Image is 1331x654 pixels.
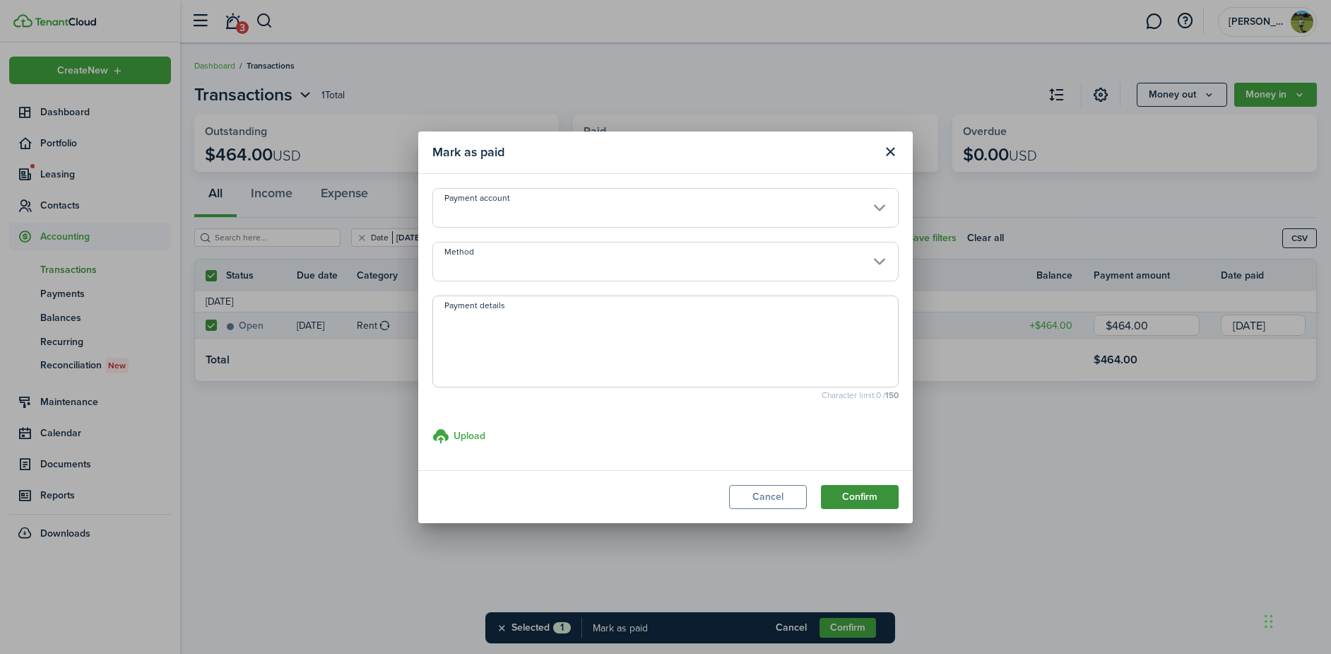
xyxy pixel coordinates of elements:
iframe: Chat Widget [1260,586,1331,654]
button: Confirm [821,485,899,509]
button: Cancel [729,485,807,509]
b: 150 [885,389,899,402]
button: Close modal [878,140,902,164]
small: Character limit: 0 / [432,391,899,399]
modal-title: Mark as paid [432,139,875,166]
div: Drag [1265,600,1273,643]
h3: Upload [454,428,485,443]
